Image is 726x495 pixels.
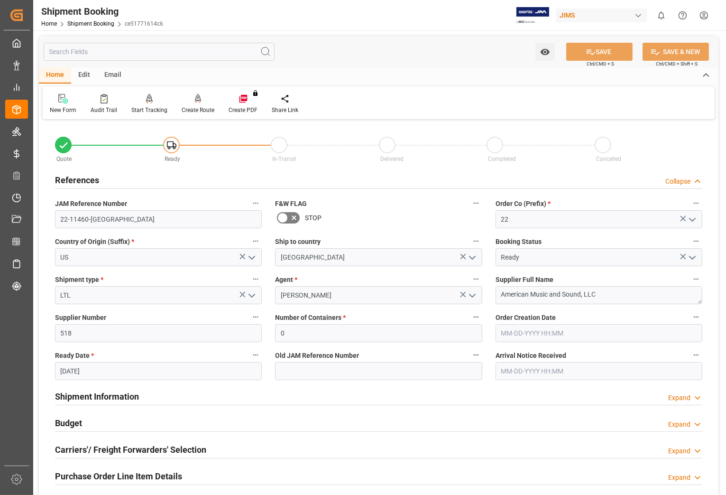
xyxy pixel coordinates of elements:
[55,237,134,247] span: Country of Origin (Suffix)
[55,362,262,380] input: MM-DD-YYYY
[470,235,482,247] button: Ship to country
[496,275,553,285] span: Supplier Full Name
[470,349,482,361] button: Old JAM Reference Number
[249,197,262,209] button: JAM Reference Number
[380,156,404,162] span: Delivered
[249,273,262,285] button: Shipment type *
[690,311,702,323] button: Order Creation Date
[55,275,103,285] span: Shipment type
[496,237,542,247] span: Booking Status
[165,156,180,162] span: Ready
[587,60,614,67] span: Ctrl/CMD + S
[55,199,127,209] span: JAM Reference Number
[496,351,566,361] span: Arrival Notice Received
[55,313,106,323] span: Supplier Number
[55,417,82,430] h2: Budget
[275,199,307,209] span: F&W FLAG
[305,213,322,223] span: STOP
[488,156,516,162] span: Completed
[249,235,262,247] button: Country of Origin (Suffix) *
[44,43,275,61] input: Search Fields
[57,156,72,162] span: Quote
[131,106,167,114] div: Start Tracking
[690,197,702,209] button: Order Co (Prefix) *
[55,248,262,266] input: Type to search/select
[566,43,633,61] button: SAVE
[684,212,698,227] button: open menu
[668,393,690,403] div: Expand
[39,67,71,84] div: Home
[496,324,702,342] input: MM-DD-YYYY HH:MM
[55,174,99,187] h2: References
[464,250,478,265] button: open menu
[643,43,709,61] button: SAVE & NEW
[249,311,262,323] button: Supplier Number
[244,288,258,303] button: open menu
[470,197,482,209] button: F&W FLAG
[684,250,698,265] button: open menu
[55,470,182,483] h2: Purchase Order Line Item Details
[55,351,94,361] span: Ready Date
[672,5,693,26] button: Help Center
[275,351,359,361] span: Old JAM Reference Number
[470,311,482,323] button: Number of Containers *
[275,275,297,285] span: Agent
[249,349,262,361] button: Ready Date *
[97,67,129,84] div: Email
[556,6,651,24] button: JIMS
[556,9,647,22] div: JIMS
[496,199,551,209] span: Order Co (Prefix)
[275,237,321,247] span: Ship to country
[690,235,702,247] button: Booking Status
[690,349,702,361] button: Arrival Notice Received
[690,273,702,285] button: Supplier Full Name
[55,443,206,456] h2: Carriers'/ Freight Forwarders' Selection
[535,43,555,61] button: open menu
[496,362,702,380] input: MM-DD-YYYY HH:MM
[596,156,621,162] span: Cancelled
[273,156,297,162] span: In-Transit
[668,446,690,456] div: Expand
[41,20,57,27] a: Home
[496,286,702,304] textarea: American Music and Sound, LLC
[71,67,97,84] div: Edit
[91,106,117,114] div: Audit Trail
[470,273,482,285] button: Agent *
[516,7,549,24] img: Exertis%20JAM%20-%20Email%20Logo.jpg_1722504956.jpg
[668,473,690,483] div: Expand
[651,5,672,26] button: show 0 new notifications
[275,313,346,323] span: Number of Containers
[41,4,163,19] div: Shipment Booking
[272,106,298,114] div: Share Link
[50,106,76,114] div: New Form
[55,390,139,403] h2: Shipment Information
[665,177,690,187] div: Collapse
[656,60,698,67] span: Ctrl/CMD + Shift + S
[67,20,114,27] a: Shipment Booking
[668,420,690,430] div: Expand
[244,250,258,265] button: open menu
[496,313,556,323] span: Order Creation Date
[182,106,214,114] div: Create Route
[464,288,478,303] button: open menu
